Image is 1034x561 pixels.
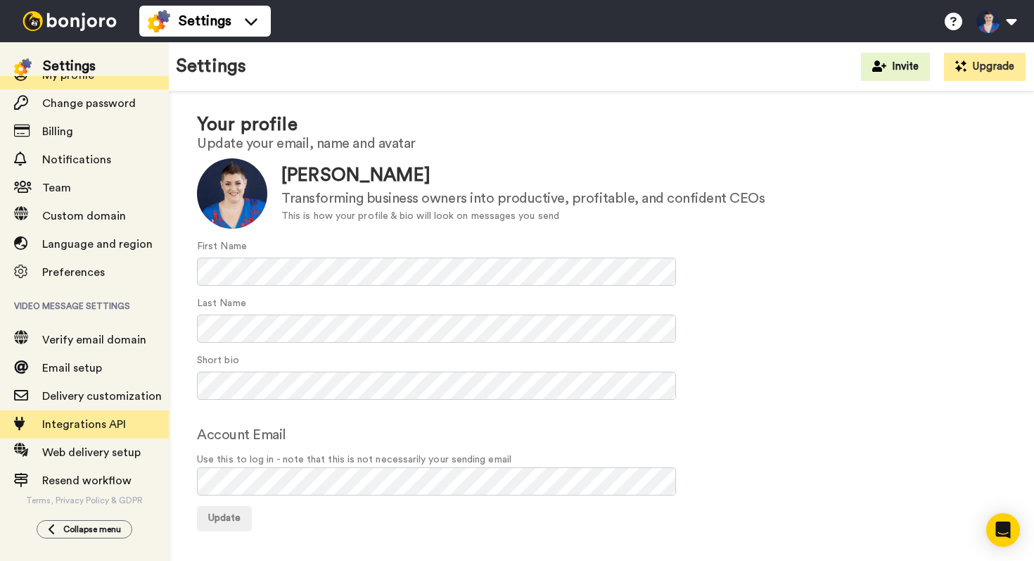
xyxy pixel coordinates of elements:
[986,513,1020,547] div: Open Intercom Messenger
[42,239,153,250] span: Language and region
[63,524,121,535] span: Collapse menu
[42,126,73,137] span: Billing
[281,209,765,224] div: This is how your profile & bio will look on messages you send
[42,363,102,374] span: Email setup
[42,210,126,222] span: Custom domain
[281,163,765,189] div: [PERSON_NAME]
[42,447,141,458] span: Web delivery setup
[197,353,239,368] label: Short bio
[42,154,111,165] span: Notifications
[944,53,1026,81] button: Upgrade
[176,56,246,77] h1: Settings
[197,239,247,254] label: First Name
[208,513,241,523] span: Update
[37,520,132,538] button: Collapse menu
[148,10,170,32] img: settings-colored.svg
[197,506,252,531] button: Update
[281,189,765,209] div: Transforming business owners into productive, profitable, and confident CEOs
[42,98,136,109] span: Change password
[42,334,146,346] span: Verify email domain
[197,115,1006,135] h1: Your profile
[197,424,286,446] label: Account Email
[42,267,105,278] span: Preferences
[197,136,1006,151] h2: Update your email, name and avatar
[42,391,162,402] span: Delivery customization
[197,296,246,311] label: Last Name
[14,58,32,76] img: settings-colored.svg
[43,56,96,76] div: Settings
[861,53,930,81] button: Invite
[42,182,71,194] span: Team
[197,453,1006,467] span: Use this to log in - note that this is not necessarily your sending email
[17,11,122,31] img: bj-logo-header-white.svg
[179,11,231,31] span: Settings
[42,475,132,486] span: Resend workflow
[42,419,126,430] span: Integrations API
